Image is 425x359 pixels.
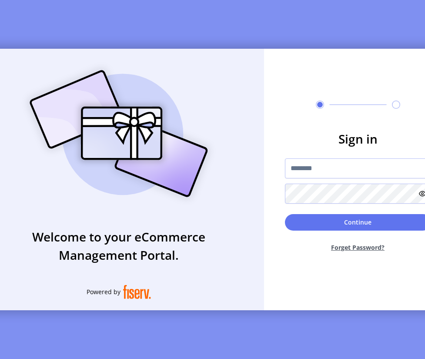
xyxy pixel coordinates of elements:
[17,60,221,207] img: card_Illustration.svg
[87,287,120,296] span: Powered by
